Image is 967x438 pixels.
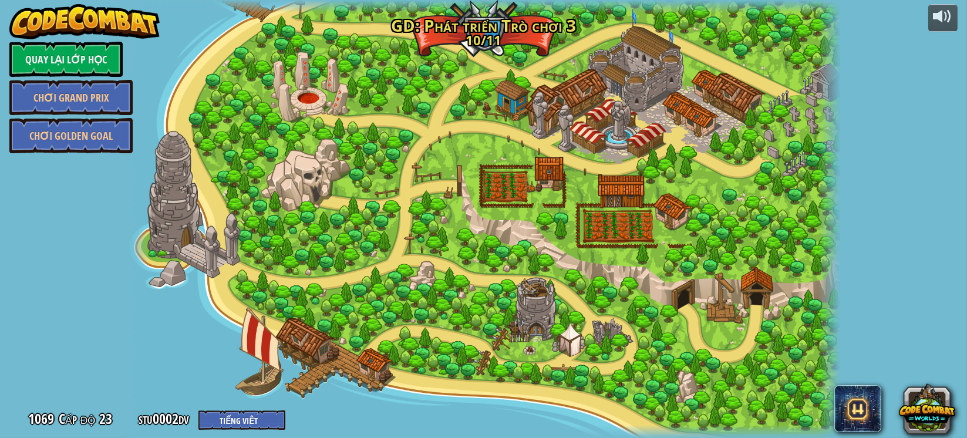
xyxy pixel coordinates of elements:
[9,118,133,153] a: Chơi Golden Goal
[9,42,123,77] a: Quay lại Lớp Học
[9,80,133,115] a: Chơi Grand Prix
[928,4,958,32] button: Tùy chỉnh âm lượng
[9,4,160,39] img: CodeCombat - Learn how to code by playing a game
[28,409,58,428] span: 1069
[59,409,95,429] span: Cấp độ
[99,409,112,428] span: 23
[139,409,193,428] a: stu0002dv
